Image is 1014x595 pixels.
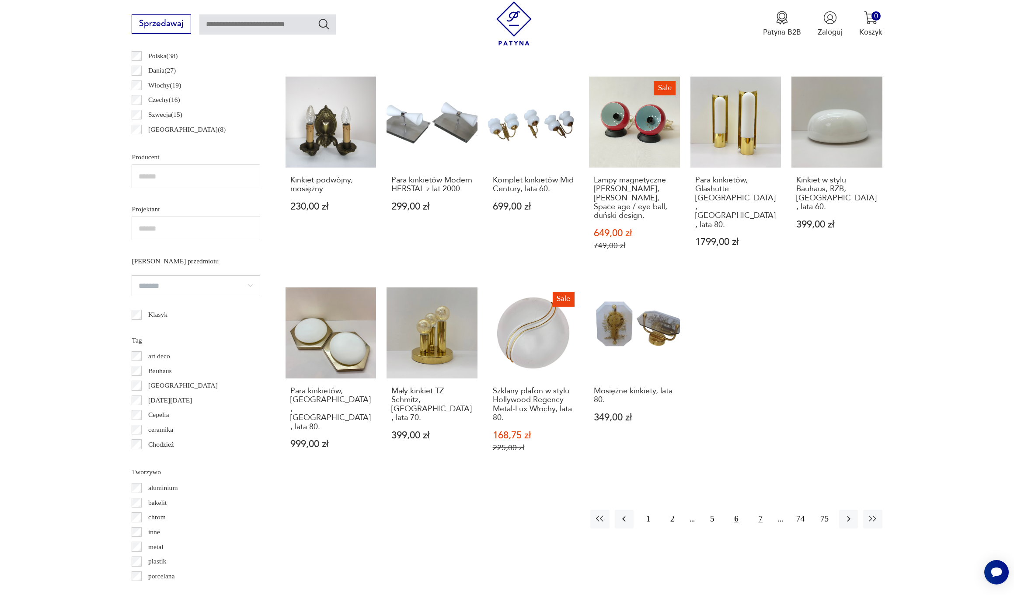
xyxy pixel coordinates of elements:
button: 2 [663,510,682,528]
iframe: Smartsupp widget button [984,560,1009,584]
p: Klasyk [148,309,167,320]
p: Tworzywo [132,466,260,478]
p: 230,00 zł [290,202,372,211]
p: 168,75 zł [493,431,574,440]
p: 999,00 zł [290,440,372,449]
h3: Mosiężne kinkiety, lata 80. [594,387,675,405]
button: Szukaj [317,17,330,30]
button: Zaloguj [818,11,842,37]
a: SaleSzklany plafon w stylu Hollywood Regency Metal-Lux Włochy, lata 80.Szklany plafon w stylu Hol... [488,287,578,472]
p: Czechy ( 16 ) [148,94,180,105]
p: 749,00 zł [594,241,675,250]
p: Dania ( 27 ) [148,65,176,76]
p: [GEOGRAPHIC_DATA] ( 6 ) [148,138,226,150]
p: Polska ( 38 ) [148,50,178,62]
a: Kinkiet w stylu Bauhaus, RZB, Niemcy, lata 60.Kinkiet w stylu Bauhaus, RZB, [GEOGRAPHIC_DATA], la... [791,77,882,271]
p: [DATE][DATE] [148,395,192,406]
img: Patyna - sklep z meblami i dekoracjami vintage [492,1,536,45]
p: Chodzież [148,439,174,450]
button: Patyna B2B [763,11,801,37]
p: 1799,00 zł [695,238,777,247]
button: 74 [791,510,810,528]
p: 225,00 zł [493,443,574,452]
button: 7 [751,510,770,528]
p: 349,00 zł [594,413,675,422]
a: Kinkiet podwójny, mosiężnyKinkiet podwójny, mosiężny230,00 zł [286,77,376,271]
p: 699,00 zł [493,202,574,211]
p: inne [148,526,160,538]
p: porcelana [148,570,175,582]
h3: Para kinkietów, [GEOGRAPHIC_DATA], [GEOGRAPHIC_DATA], lata 80. [290,387,372,431]
p: plastik [148,556,167,567]
p: Ćmielów [148,453,173,465]
p: 299,00 zł [391,202,473,211]
a: Mosiężne kinkiety, lata 80.Mosiężne kinkiety, lata 80.349,00 zł [589,287,679,472]
p: Projektant [132,203,260,215]
p: Patyna B2B [763,27,801,37]
p: [GEOGRAPHIC_DATA] ( 8 ) [148,124,226,135]
p: Bauhaus [148,365,172,377]
a: Sprzedawaj [132,21,191,28]
p: 399,00 zł [796,220,878,229]
p: bakelit [148,497,167,508]
button: 0Koszyk [859,11,882,37]
h3: Kinkiet podwójny, mosiężny [290,176,372,194]
a: Para kinkietów, Glashutte Limburg, Niemcy, lata 80.Para kinkietów, Glashutte [GEOGRAPHIC_DATA], [... [690,77,781,271]
p: Cepelia [148,409,169,420]
img: Ikonka użytkownika [823,11,837,24]
h3: Komplet kinkietów Mid Century, lata 60. [493,176,574,194]
a: SaleLampy magnetyczne Abo Randers, Frandsen, Space age / eye ball, duński design.Lampy magnetyczn... [589,77,679,271]
p: [GEOGRAPHIC_DATA] [148,380,218,391]
button: 5 [703,510,721,528]
p: Tag [132,335,260,346]
img: Ikona medalu [775,11,789,24]
div: 0 [871,11,881,21]
p: aluminium [148,482,178,493]
p: Włochy ( 19 ) [148,80,181,91]
a: Ikona medaluPatyna B2B [763,11,801,37]
h3: Lampy magnetyczne [PERSON_NAME], [PERSON_NAME], Space age / eye ball, duński design. [594,176,675,220]
button: 6 [727,510,746,528]
p: 399,00 zł [391,431,473,440]
a: Para kinkietów Modern HERSTAL z lat 2000Para kinkietów Modern HERSTAL z lat 2000299,00 zł [387,77,477,271]
h3: Para kinkietów, Glashutte [GEOGRAPHIC_DATA], [GEOGRAPHIC_DATA], lata 80. [695,176,777,229]
button: 1 [639,510,658,528]
p: Producent [132,151,260,163]
a: Para kinkietów, N-Licht, Niemcy, lata 80.Para kinkietów, [GEOGRAPHIC_DATA], [GEOGRAPHIC_DATA], la... [286,287,376,472]
p: ceramika [148,424,173,435]
a: Komplet kinkietów Mid Century, lata 60.Komplet kinkietów Mid Century, lata 60.699,00 zł [488,77,578,271]
p: Szwecja ( 15 ) [148,109,182,120]
h3: Kinkiet w stylu Bauhaus, RZB, [GEOGRAPHIC_DATA], lata 60. [796,176,878,212]
button: 75 [815,510,834,528]
h3: Szklany plafon w stylu Hollywood Regency Metal-Lux Włochy, lata 80. [493,387,574,423]
img: Ikona koszyka [864,11,878,24]
p: metal [148,541,164,553]
p: [PERSON_NAME] przedmiotu [132,255,260,267]
p: Koszyk [859,27,882,37]
a: Mały kinkiet TZ Schmitz, Niemcy, lata 70.Mały kinkiet TZ Schmitz, [GEOGRAPHIC_DATA], lata 70.399,... [387,287,477,472]
p: 649,00 zł [594,229,675,238]
p: art deco [148,350,170,362]
p: chrom [148,511,166,523]
h3: Para kinkietów Modern HERSTAL z lat 2000 [391,176,473,194]
h3: Mały kinkiet TZ Schmitz, [GEOGRAPHIC_DATA], lata 70. [391,387,473,423]
p: Zaloguj [818,27,842,37]
button: Sprzedawaj [132,14,191,34]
